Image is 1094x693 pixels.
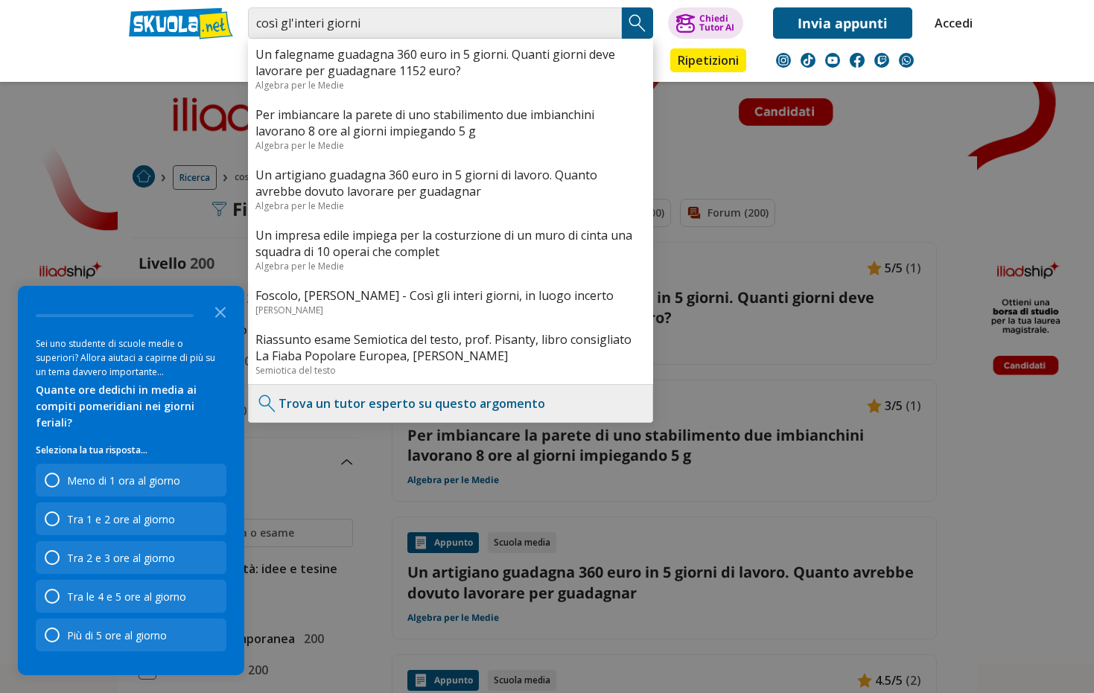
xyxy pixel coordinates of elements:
[67,590,186,604] div: Tra le 4 e 5 ore al giorno
[36,336,226,379] div: Sei uno studente di scuole medie o superiori? Allora aiutaci a capirne di più su un tema davvero ...
[801,53,815,68] img: tiktok
[670,48,746,72] a: Ripetizioni
[36,541,226,574] div: Tra 2 e 3 ore al giorno
[67,512,175,526] div: Tra 1 e 2 ore al giorno
[255,331,646,364] a: Riassunto esame Semiotica del testo, prof. Pisanty, libro consigliato La Fiaba Popolare Europea, ...
[850,53,865,68] img: facebook
[935,7,966,39] a: Accedi
[36,464,226,496] div: Meno di 1 ora al giorno
[668,7,743,39] button: ChiediTutor AI
[279,395,545,412] a: Trova un tutor esperto su questo argomento
[255,260,646,272] div: Algebra per le Medie
[255,106,646,139] a: Per imbiancare la parete di uno stabilimento due imbianchini lavorano 8 ore al giorni impiegando 5 g
[776,53,791,68] img: instagram
[699,14,734,32] div: Chiedi Tutor AI
[255,287,646,304] a: Foscolo, [PERSON_NAME] - Così gli interi giorni, in luogo incerto
[255,139,646,152] div: Algebra per le Medie
[36,443,226,458] p: Seleziona la tua risposta...
[18,286,244,675] div: Survey
[255,304,646,316] div: [PERSON_NAME]
[256,392,279,415] img: Trova un tutor esperto
[874,53,889,68] img: twitch
[255,364,646,377] div: Semiotica del testo
[825,53,840,68] img: youtube
[36,502,226,535] div: Tra 1 e 2 ore al giorno
[255,227,646,260] a: Un impresa edile impiega per la costurzione di un muro di cinta una squadra di 10 operai che complet
[255,199,646,212] div: Algebra per le Medie
[626,12,649,34] img: Cerca appunti, riassunti o versioni
[36,382,226,431] div: Quante ore dedichi in media ai compiti pomeridiani nei giorni feriali?
[773,7,912,39] a: Invia appunti
[244,48,311,75] a: Appunti
[36,580,226,613] div: Tra le 4 e 5 ore al giorno
[36,619,226,651] div: Più di 5 ore al giorno
[255,46,646,79] a: Un falegname guadagna 360 euro in 5 giorni. Quanti giorni deve lavorare per guadagnare 1152 euro?
[67,628,167,642] div: Più di 5 ore al giorno
[67,473,180,488] div: Meno di 1 ora al giorno
[622,7,653,39] button: Search Button
[248,7,622,39] input: Cerca appunti, riassunti o versioni
[899,53,914,68] img: WhatsApp
[67,551,175,565] div: Tra 2 e 3 ore al giorno
[255,79,646,92] div: Algebra per le Medie
[255,167,646,199] a: Un artigiano guadagna 360 euro in 5 giorni di lavoro. Quanto avrebbe dovuto lavorare per guadagnar
[206,296,235,326] button: Close the survey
